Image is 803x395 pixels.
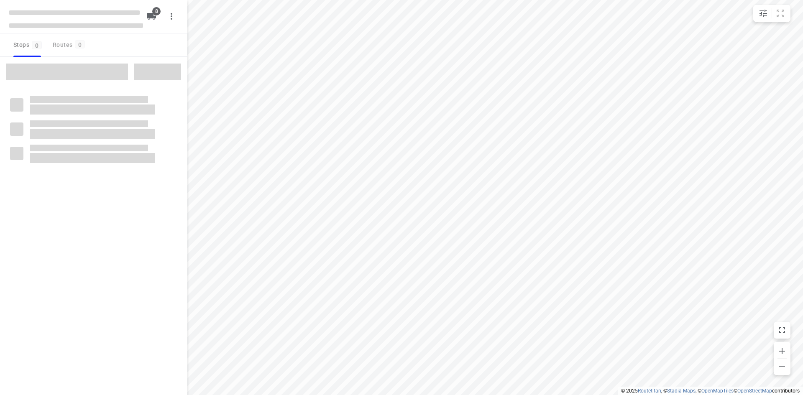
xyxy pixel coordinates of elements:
[753,5,790,22] div: small contained button group
[755,5,772,22] button: Map settings
[701,388,734,394] a: OpenMapTiles
[638,388,661,394] a: Routetitan
[621,388,800,394] li: © 2025 , © , © © contributors
[667,388,696,394] a: Stadia Maps
[737,388,772,394] a: OpenStreetMap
